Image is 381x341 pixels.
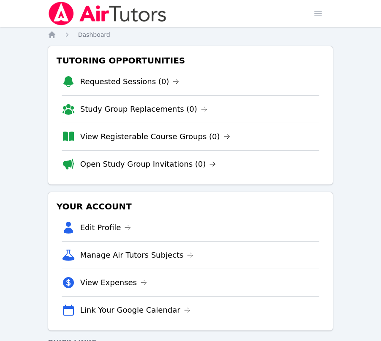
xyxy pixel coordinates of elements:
[78,31,110,38] span: Dashboard
[78,30,110,39] a: Dashboard
[80,277,147,289] a: View Expenses
[48,30,334,39] nav: Breadcrumb
[80,304,190,316] a: Link Your Google Calendar
[55,199,327,214] h3: Your Account
[80,76,180,88] a: Requested Sessions (0)
[48,2,167,25] img: Air Tutors
[55,53,327,68] h3: Tutoring Opportunities
[80,131,230,143] a: View Registerable Course Groups (0)
[80,158,216,170] a: Open Study Group Invitations (0)
[80,103,207,115] a: Study Group Replacements (0)
[80,249,194,261] a: Manage Air Tutors Subjects
[80,222,131,234] a: Edit Profile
